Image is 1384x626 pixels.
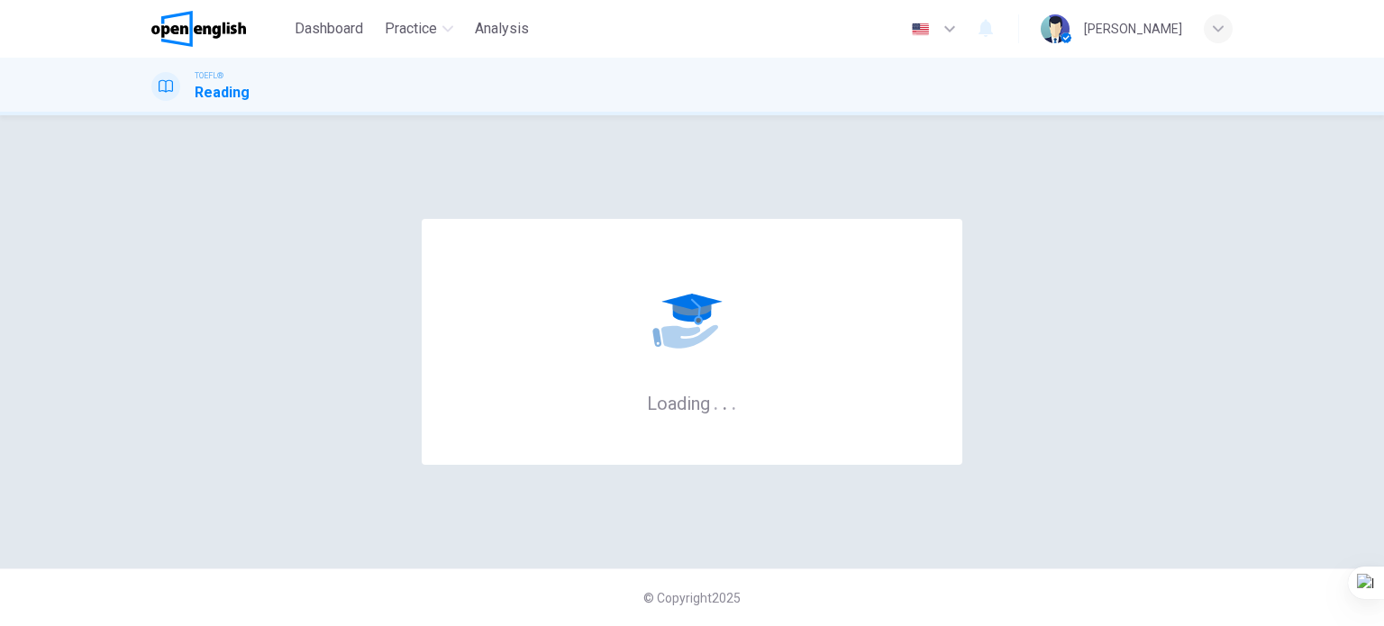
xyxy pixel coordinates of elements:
span: Analysis [475,18,529,40]
span: TOEFL® [195,69,223,82]
img: OpenEnglish logo [151,11,246,47]
button: Analysis [468,13,536,45]
div: [PERSON_NAME] [1084,18,1182,40]
span: Dashboard [295,18,363,40]
img: Profile picture [1041,14,1070,43]
h6: . [722,386,728,416]
button: Practice [378,13,460,45]
h1: Reading [195,82,250,104]
span: © Copyright 2025 [643,591,741,605]
a: OpenEnglish logo [151,11,287,47]
h6: . [713,386,719,416]
img: en [909,23,932,36]
h6: Loading [647,391,737,414]
button: Dashboard [287,13,370,45]
span: Practice [385,18,437,40]
h6: . [731,386,737,416]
